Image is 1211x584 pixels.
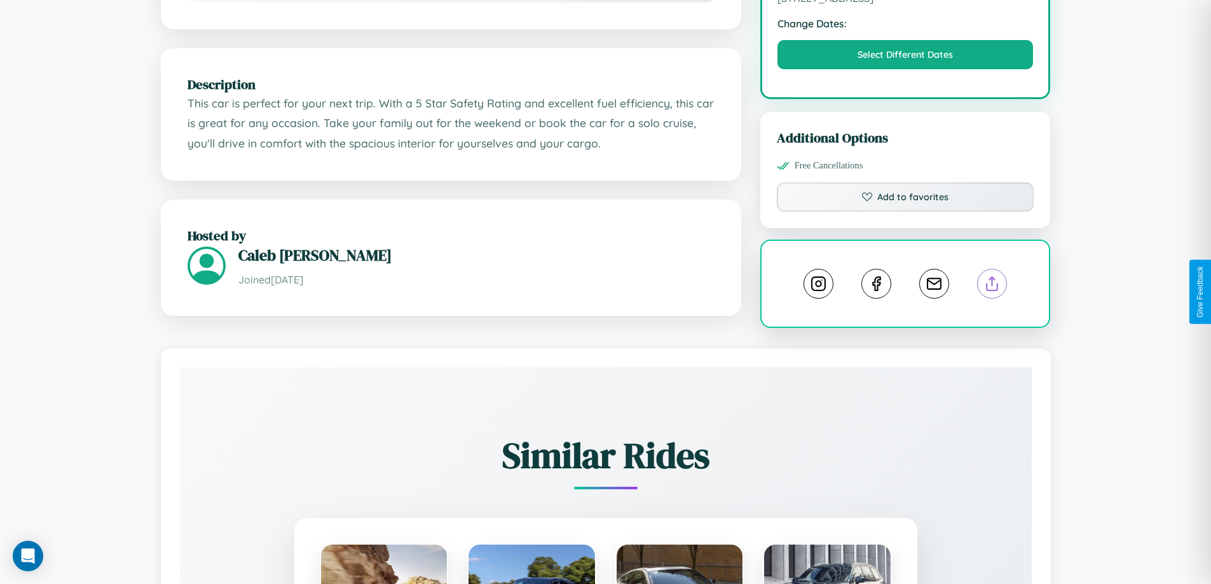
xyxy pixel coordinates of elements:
[795,160,863,171] span: Free Cancellations
[188,75,715,93] h2: Description
[777,128,1034,147] h3: Additional Options
[188,226,715,245] h2: Hosted by
[777,17,1034,30] strong: Change Dates:
[238,271,715,289] p: Joined [DATE]
[238,245,715,266] h3: Caleb [PERSON_NAME]
[777,182,1034,212] button: Add to favorites
[13,541,43,571] div: Open Intercom Messenger
[224,431,987,480] h2: Similar Rides
[188,93,715,154] p: This car is perfect for your next trip. With a 5 Star Safety Rating and excellent fuel efficiency...
[1196,266,1205,318] div: Give Feedback
[777,40,1034,69] button: Select Different Dates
